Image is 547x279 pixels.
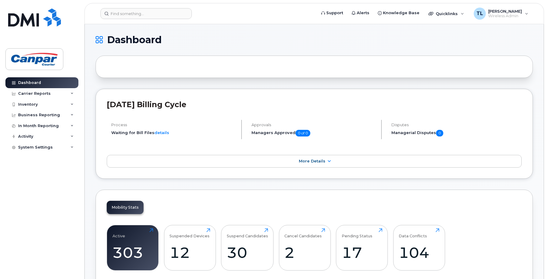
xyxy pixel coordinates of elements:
[251,123,376,127] h4: Approvals
[399,244,439,261] div: 104
[342,244,382,261] div: 17
[111,130,236,136] li: Waiting for Bill Files
[169,244,210,261] div: 12
[227,228,268,238] div: Suspend Candidates
[112,228,153,267] a: Active303
[399,228,439,267] a: Data Conflicts104
[284,228,322,238] div: Cancel Candidates
[436,130,443,136] span: 0
[284,244,325,261] div: 2
[107,100,522,109] h2: [DATE] Billing Cycle
[296,130,310,136] span: 0 of 0
[227,228,268,267] a: Suspend Candidates30
[112,244,153,261] div: 303
[169,228,210,238] div: Suspended Devices
[342,228,372,238] div: Pending Status
[112,228,125,238] div: Active
[391,123,522,127] h4: Disputes
[399,228,427,238] div: Data Conflicts
[391,130,522,136] h5: Managerial Disputes
[342,228,382,267] a: Pending Status17
[154,130,169,135] a: details
[299,159,325,163] span: More Details
[251,130,376,136] h5: Managers Approved
[284,228,325,267] a: Cancel Candidates2
[227,244,268,261] div: 30
[169,228,210,267] a: Suspended Devices12
[107,35,162,44] span: Dashboard
[111,123,236,127] h4: Process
